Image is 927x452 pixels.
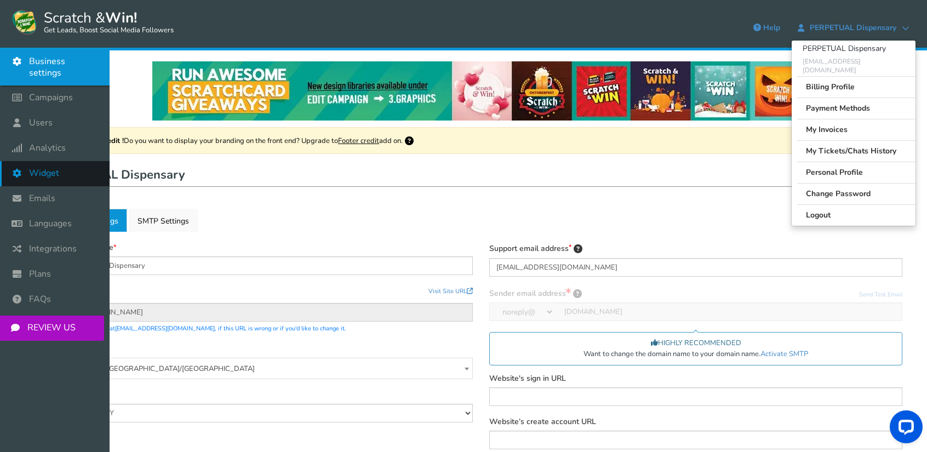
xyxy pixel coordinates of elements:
label: Support email address [489,243,582,255]
a: Scratch &Win! Get Leads, Boost Social Media Followers [11,8,174,36]
p: Please email us at , if this URL is wrong or if you'd like to change it. [60,324,473,334]
a: [EMAIL_ADDRESS][DOMAIN_NAME] [115,324,215,333]
span: Integrations [29,243,77,255]
span: Users [29,117,53,129]
a: Logout [797,204,915,226]
span: Languages [29,218,72,230]
a: Help [748,19,786,37]
a: Change Password [797,183,915,204]
span: Widget [29,168,59,179]
span: Emails [29,193,55,204]
span: Campaigns [29,92,73,104]
span: Analytics [29,142,66,154]
label: Website's sign in URL [489,374,566,384]
a: Visit Site URL [428,287,473,295]
a: Payment Methods [797,98,915,119]
span: Want to change the domain name to your domain name. [583,349,808,360]
a: Personal Profile [797,162,915,183]
a: Footer credit [338,136,379,146]
span: Business settings [29,56,99,79]
iframe: LiveChat chat widget [881,406,927,452]
span: PERPETUAL Dispensary [804,24,902,32]
div: PERPETUAL Dispensary [792,41,915,57]
a: SMTP Settings [129,209,198,232]
span: (UTC-05:00) America/Chicago [60,358,472,380]
span: Plans [29,268,51,280]
a: Activate SMTP [760,349,808,359]
input: Jane's shoes [60,256,473,275]
input: http://www.example.com [60,303,473,322]
span: Help [763,22,780,33]
a: My Invoices [797,119,915,140]
span: FAQs [29,294,51,305]
img: Scratch and Win [11,8,38,36]
span: REVIEW US [27,322,76,334]
span: HIGHLY RECOMMENDED [651,338,741,349]
input: support@yourdomain.com [489,258,902,277]
span: (UTC-05:00) America/Chicago [60,358,473,379]
img: festival-poster-2020.webp [152,61,810,121]
label: Website’s create account URL [489,417,596,427]
a: Billing Profile [797,76,915,98]
div: Do you want to display your branding on the front end? Upgrade to add on. [48,127,913,154]
strong: Win! [105,8,137,27]
small: Get Leads, Boost Social Media Followers [44,26,174,35]
div: [EMAIL_ADDRESS][DOMAIN_NAME] [792,57,915,76]
h1: PERPETUAL Dispensary [48,165,913,187]
span: Scratch & [38,8,174,36]
a: My Tickets/Chats History [797,140,915,162]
